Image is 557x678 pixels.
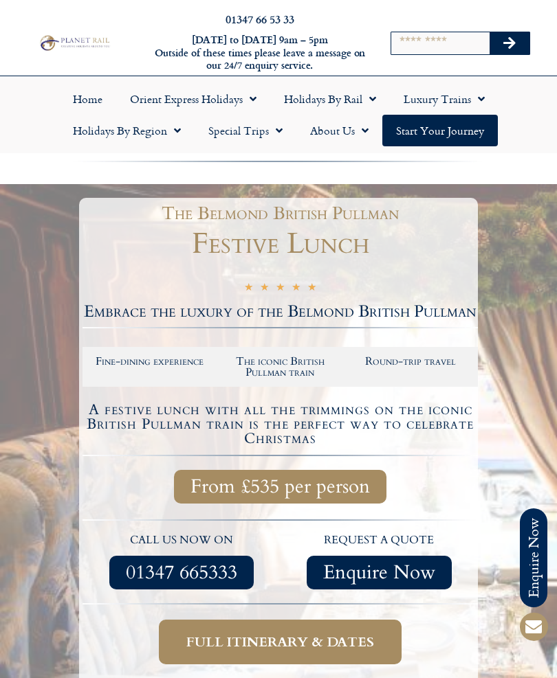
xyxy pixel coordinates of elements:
div: 5/5 [244,281,316,295]
button: Search [490,32,529,54]
span: Enquire Now [323,564,435,581]
h1: Festive Lunch [83,229,478,258]
a: From £535 per person [174,470,386,504]
a: Special Trips [195,115,296,146]
h1: The Belmond British Pullman [89,205,471,223]
h2: Round-trip travel [352,356,469,367]
span: 01347 665333 [126,564,237,581]
p: request a quote [287,532,472,550]
h2: Embrace the luxury of the Belmond British Pullman [83,304,478,320]
a: 01347 66 53 33 [226,11,294,27]
h2: The iconic British Pullman train [222,356,339,378]
img: Planet Rail Train Holidays Logo [37,34,111,52]
a: Orient Express Holidays [116,83,270,115]
a: About Us [296,115,382,146]
a: Start your Journey [382,115,498,146]
nav: Menu [7,83,550,146]
i: ★ [260,282,269,295]
a: Enquire Now [307,556,452,589]
a: 01347 665333 [109,556,254,589]
p: call us now on [89,532,274,550]
i: ★ [276,282,285,295]
i: ★ [244,282,253,295]
a: Full itinerary & dates [159,620,402,664]
i: ★ [307,282,316,295]
a: Holidays by Rail [270,83,390,115]
h2: Fine-dining experience [91,356,208,367]
span: Full itinerary & dates [186,633,374,651]
h6: [DATE] to [DATE] 9am – 5pm Outside of these times please leave a message on our 24/7 enquiry serv... [152,34,368,72]
span: From £535 per person [190,478,370,495]
a: Holidays by Region [59,115,195,146]
h4: A festive lunch with all the trimmings on the iconic British Pullman train is the perfect way to ... [85,403,476,446]
a: Home [59,83,116,115]
a: Luxury Trains [390,83,499,115]
i: ★ [292,282,301,295]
